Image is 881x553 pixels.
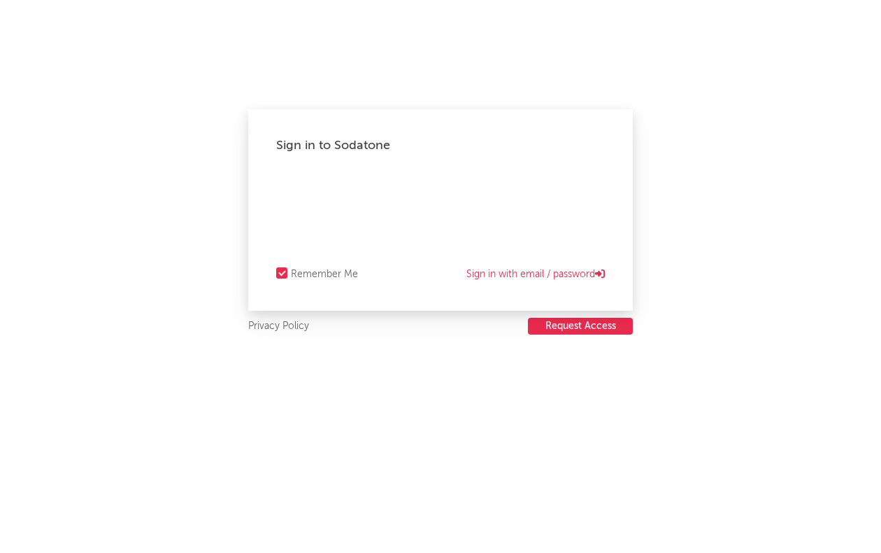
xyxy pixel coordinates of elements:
a: Request Access [528,318,633,335]
div: Remember Me [291,266,358,283]
button: Request Access [528,318,633,335]
a: Privacy Policy [248,318,309,335]
div: Sign in to Sodatone [276,137,605,154]
a: Sign in with email / password [466,266,605,283]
